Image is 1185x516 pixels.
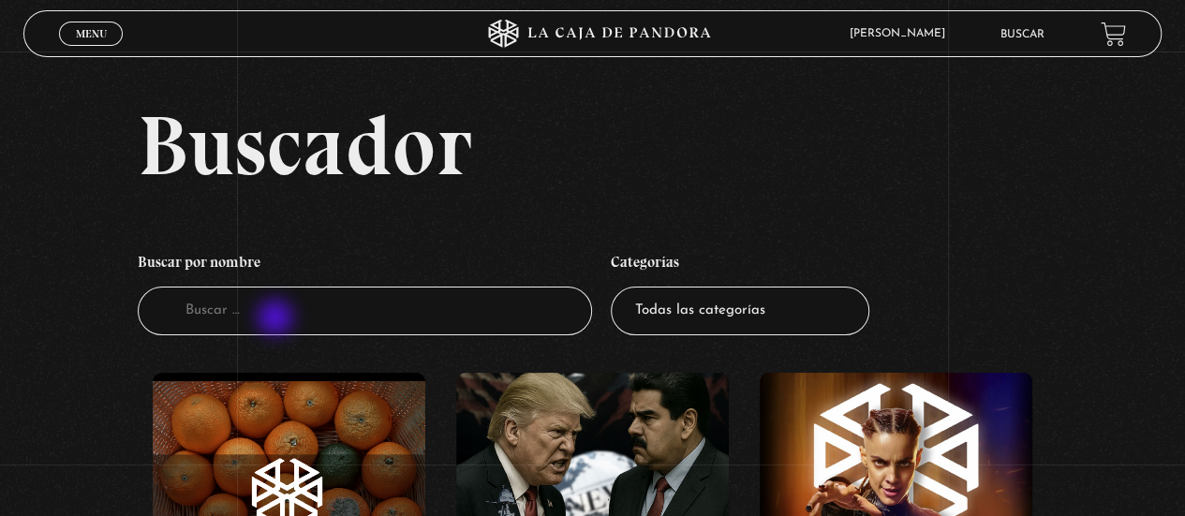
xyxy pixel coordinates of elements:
h4: Buscar por nombre [138,243,593,287]
span: Cerrar [69,44,113,57]
span: Menu [76,28,107,39]
h4: Categorías [611,243,869,287]
span: [PERSON_NAME] [840,28,964,39]
a: Buscar [1000,29,1044,40]
a: View your shopping cart [1101,22,1126,47]
h2: Buscador [138,103,1162,187]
